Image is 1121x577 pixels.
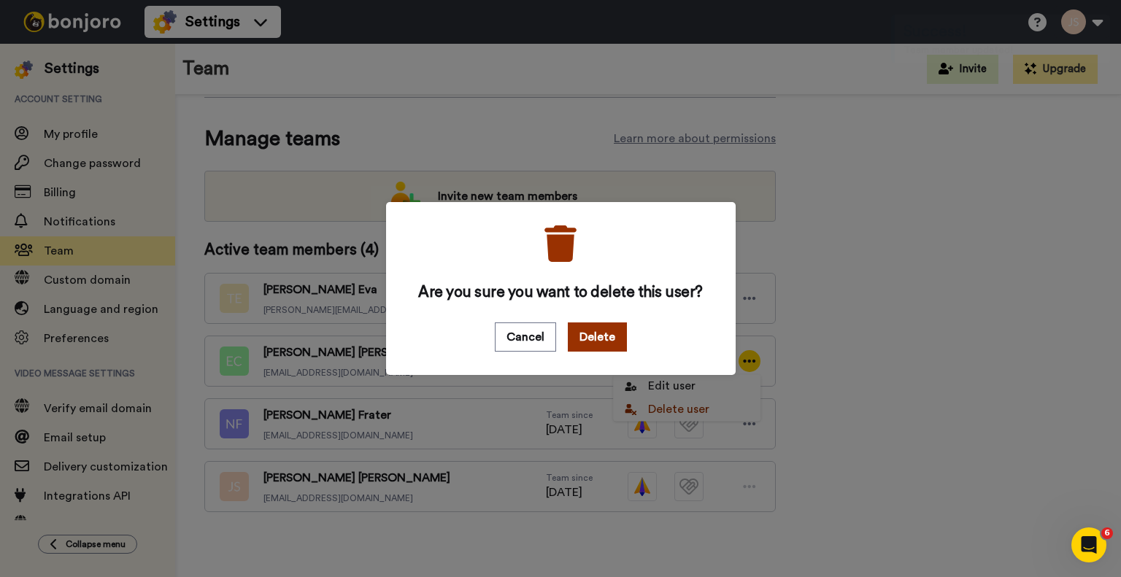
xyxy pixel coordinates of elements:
[1071,527,1106,562] iframe: Intercom live chat
[904,20,1101,43] div: Success!
[1101,527,1113,539] span: 6
[409,284,712,301] h2: Are you sure you want to delete this user?
[495,322,556,352] button: Cancel
[568,322,627,352] button: Delete
[904,43,1101,58] div: Team member updated!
